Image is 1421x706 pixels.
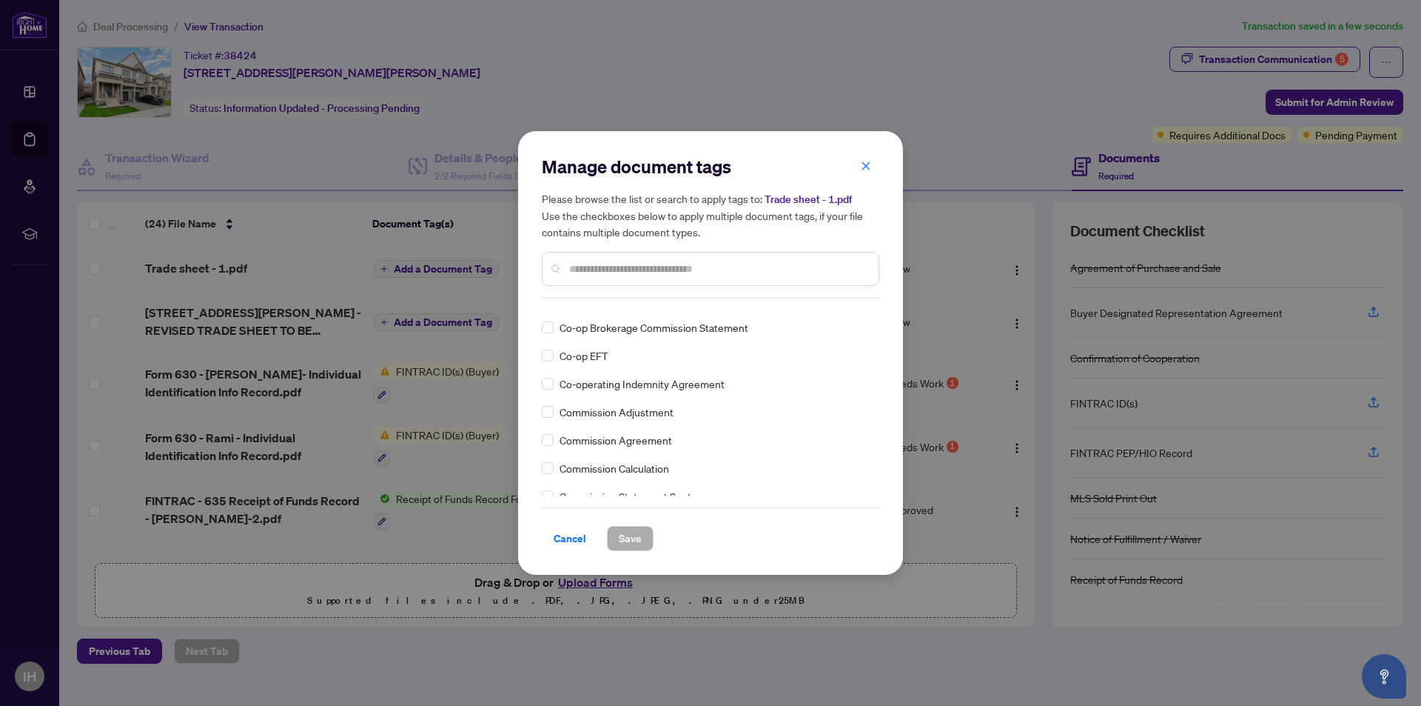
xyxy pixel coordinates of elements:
span: Commission Adjustment [560,404,673,420]
span: Co-operating Indemnity Agreement [560,376,725,392]
span: Co-op EFT [560,347,608,364]
button: Cancel [542,526,598,551]
span: Commission Agreement [560,432,672,448]
span: Co-op Brokerage Commission Statement [560,319,748,336]
button: Open asap [1362,654,1406,699]
h2: Manage document tags [542,155,879,179]
span: Cancel [554,527,586,550]
button: Save [607,526,654,551]
h5: Please browse the list or search to apply tags to: Use the checkboxes below to apply multiple doc... [542,190,879,240]
span: Commission Calculation [560,460,669,476]
span: Commission Statement Sent [560,488,691,504]
span: Trade sheet - 1.pdf [765,193,852,206]
span: close [861,161,871,171]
